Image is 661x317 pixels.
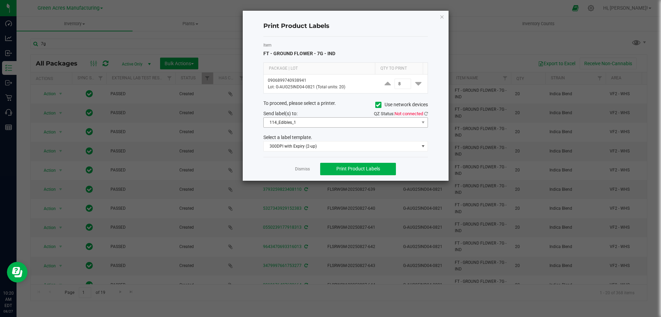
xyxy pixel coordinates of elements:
[295,166,310,172] a: Dismiss
[263,111,297,116] span: Send label(s) to:
[264,63,375,75] th: Package | Lot
[320,163,396,175] button: Print Product Labels
[375,63,423,75] th: Qty to Print
[268,77,374,84] p: 0906899740938941
[258,100,433,110] div: To proceed, please select a printer.
[263,22,428,31] h4: Print Product Labels
[268,84,374,90] p: Lot: G-AUG25IND04-0821 (Total units: 20)
[263,51,335,56] span: FT - GROUND FLOWER - 7G - IND
[264,118,419,127] span: 114_Edibles_1
[336,166,380,171] span: Print Product Labels
[264,141,419,151] span: 300DPI with Expiry (2-up)
[7,262,28,283] iframe: Resource center
[395,111,423,116] span: Not connected
[374,111,428,116] span: QZ Status:
[258,134,433,141] div: Select a label template.
[375,101,428,108] label: Use network devices
[263,42,428,48] label: Item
